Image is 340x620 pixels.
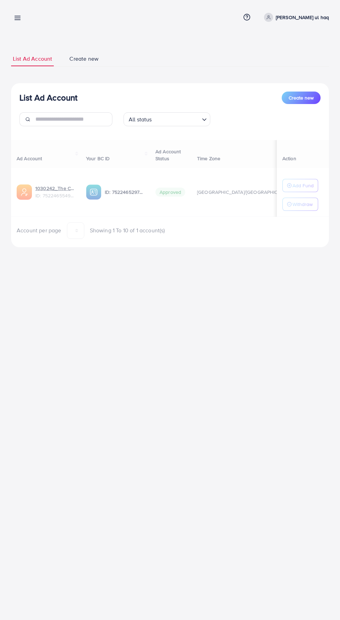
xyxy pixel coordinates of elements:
[69,55,99,63] span: Create new
[261,13,329,22] a: [PERSON_NAME] ul haq
[19,93,77,103] h3: List Ad Account
[282,92,321,104] button: Create new
[289,94,314,101] span: Create new
[124,112,210,126] div: Search for option
[13,55,52,63] span: List Ad Account
[127,114,153,124] span: All status
[154,113,199,124] input: Search for option
[276,13,329,21] p: [PERSON_NAME] ul haq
